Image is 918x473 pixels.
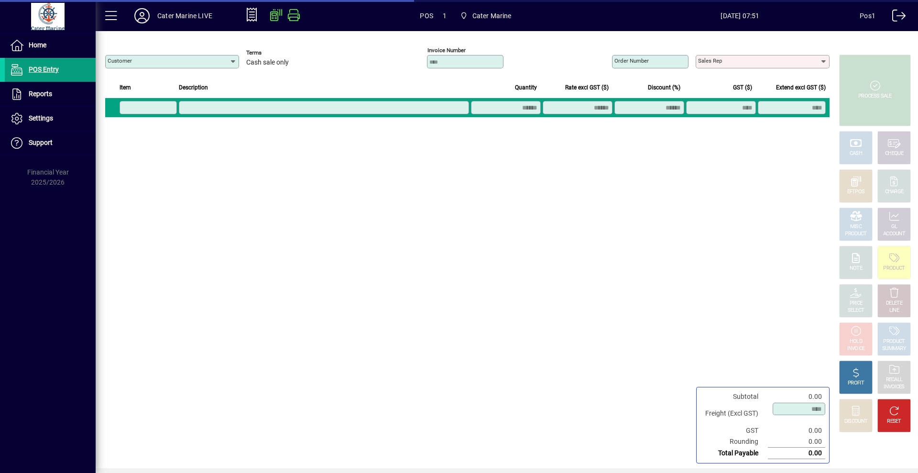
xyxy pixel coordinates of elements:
span: Extend excl GST ($) [776,82,826,93]
a: Home [5,33,96,57]
div: EFTPOS [847,188,865,196]
div: CASH [850,150,862,157]
mat-label: Sales rep [698,57,722,64]
div: RESET [887,418,901,425]
div: SUMMARY [882,345,906,352]
div: DELETE [886,300,902,307]
td: Subtotal [700,391,768,402]
span: POS [420,8,433,23]
td: 0.00 [768,448,825,459]
td: Rounding [700,436,768,448]
span: Discount (%) [648,82,680,93]
div: Cater Marine LIVE [157,8,212,23]
td: 0.00 [768,436,825,448]
span: Cash sale only [246,59,289,66]
a: Reports [5,82,96,106]
span: Item [120,82,131,93]
div: PRODUCT [845,231,866,238]
div: INVOICES [884,384,904,391]
mat-label: Invoice number [427,47,466,54]
td: GST [700,425,768,436]
span: 1 [443,8,447,23]
div: INVOICE [847,345,864,352]
span: Cater Marine [456,7,515,24]
button: Profile [127,7,157,24]
span: Description [179,82,208,93]
span: Terms [246,50,304,56]
div: Pos1 [860,8,875,23]
div: GL [891,223,897,231]
span: Cater Marine [472,8,512,23]
span: Home [29,41,46,49]
span: [DATE] 07:51 [621,8,860,23]
td: 0.00 [768,391,825,402]
span: POS Entry [29,66,59,73]
div: DISCOUNT [844,418,867,425]
td: 0.00 [768,425,825,436]
a: Logout [885,2,906,33]
a: Settings [5,107,96,131]
span: GST ($) [733,82,752,93]
div: HOLD [850,338,862,345]
div: NOTE [850,265,862,272]
mat-label: Order number [614,57,649,64]
div: PRICE [850,300,863,307]
div: SELECT [848,307,864,314]
td: Total Payable [700,448,768,459]
td: Freight (Excl GST) [700,402,768,425]
div: LINE [889,307,899,314]
div: PROCESS SALE [858,93,892,100]
div: RECALL [886,376,903,384]
mat-label: Customer [108,57,132,64]
div: MISC [850,223,862,231]
span: Settings [29,114,53,122]
span: Rate excl GST ($) [565,82,609,93]
span: Reports [29,90,52,98]
div: ACCOUNT [883,231,905,238]
a: Support [5,131,96,155]
div: CHARGE [885,188,904,196]
span: Quantity [515,82,537,93]
div: PROFIT [848,380,864,387]
div: PRODUCT [883,265,905,272]
div: CHEQUE [885,150,903,157]
span: Support [29,139,53,146]
div: PRODUCT [883,338,905,345]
